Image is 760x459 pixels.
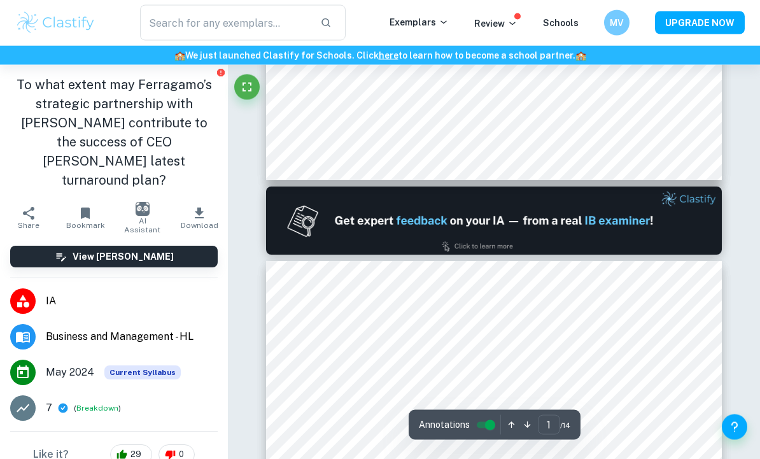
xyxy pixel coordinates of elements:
p: 7 [46,400,52,416]
img: AI Assistant [136,202,150,216]
a: Schools [543,18,579,28]
button: Download [171,200,229,236]
span: Business and Management - HL [46,329,218,344]
button: Breakdown [76,402,118,414]
button: AI Assistant [114,200,171,236]
input: Search for any exemplars... [140,5,310,41]
span: Share [18,221,39,230]
span: Bookmark [66,221,105,230]
span: ( ) [74,402,121,414]
button: View [PERSON_NAME] [10,246,218,267]
button: Help and Feedback [722,414,747,440]
button: Report issue [216,67,225,77]
img: Ad [266,187,722,255]
span: Current Syllabus [104,365,181,379]
span: AI Assistant [122,216,164,234]
p: Review [474,17,517,31]
button: Fullscreen [234,74,260,100]
h6: View [PERSON_NAME] [73,250,174,264]
span: Annotations [419,418,470,432]
button: UPGRADE NOW [655,11,745,34]
h1: To what extent may Ferragamo’s strategic partnership with [PERSON_NAME] contribute to the success... [10,75,218,190]
span: 🏫 [174,50,185,60]
span: IA [46,293,218,309]
span: May 2024 [46,365,94,380]
h6: MV [610,16,624,30]
div: This exemplar is based on the current syllabus. Feel free to refer to it for inspiration/ideas wh... [104,365,181,379]
button: MV [604,10,630,36]
span: / 14 [560,420,570,431]
p: Exemplars [390,15,449,29]
button: Bookmark [57,200,115,236]
span: 🏫 [575,50,586,60]
h6: We just launched Clastify for Schools. Click to learn how to become a school partner. [3,48,757,62]
img: Clastify logo [15,10,96,36]
span: Download [181,221,218,230]
a: here [379,50,398,60]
